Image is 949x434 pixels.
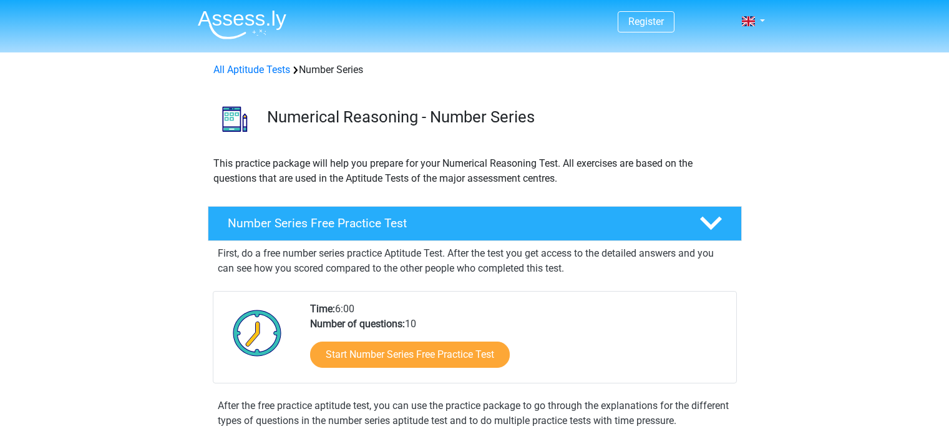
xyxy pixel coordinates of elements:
[301,302,736,383] div: 6:00 10
[208,62,741,77] div: Number Series
[213,156,736,186] p: This practice package will help you prepare for your Numerical Reasoning Test. All exercises are ...
[310,342,510,368] a: Start Number Series Free Practice Test
[203,206,747,241] a: Number Series Free Practice Test
[310,318,405,330] b: Number of questions:
[213,64,290,76] a: All Aptitude Tests
[218,246,732,276] p: First, do a free number series practice Aptitude Test. After the test you get access to the detai...
[208,92,261,145] img: number series
[226,302,289,364] img: Clock
[628,16,664,27] a: Register
[213,398,737,428] div: After the free practice aptitude test, you can use the practice package to go through the explana...
[267,107,732,127] h3: Numerical Reasoning - Number Series
[228,216,679,230] h4: Number Series Free Practice Test
[198,10,286,39] img: Assessly
[310,303,335,315] b: Time:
